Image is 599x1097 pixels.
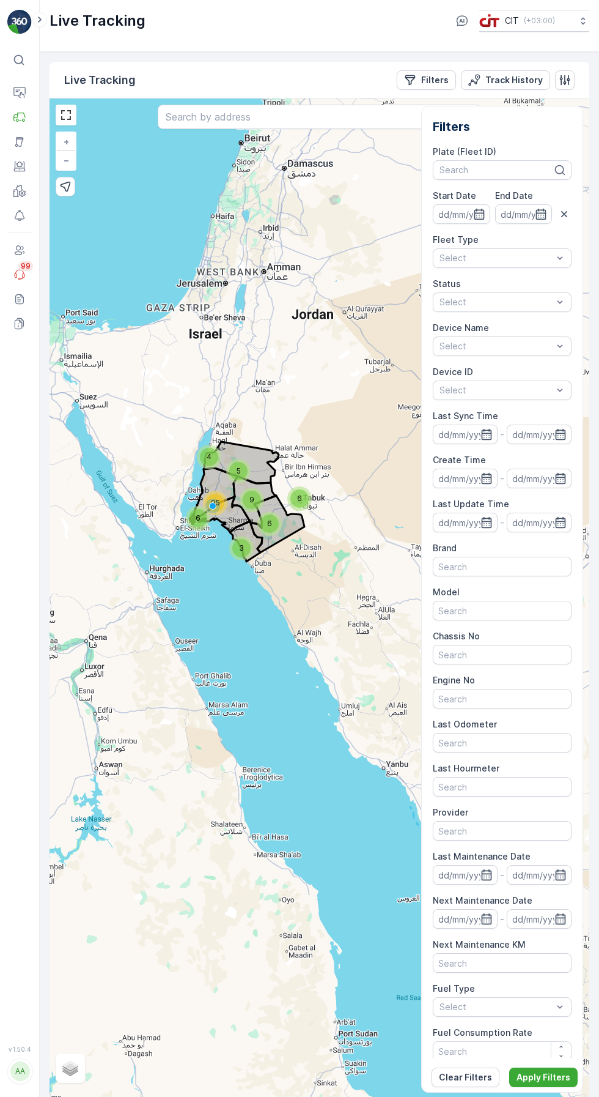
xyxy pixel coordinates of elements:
[240,488,264,512] div: 9
[433,117,571,136] h2: Filters
[439,296,553,308] p: Select
[203,491,227,515] div: 95
[57,1055,84,1082] a: Layers
[21,261,31,272] p: 99
[433,851,531,861] label: Last Maintenance Date
[433,777,571,797] input: Search
[516,1071,570,1084] p: Apply Filters
[57,133,75,151] a: Zoom In
[433,278,461,289] label: Status
[433,601,571,620] input: Search
[500,427,504,442] p: -
[507,469,571,488] input: dd/mm/yyyy
[7,262,32,287] a: 99
[433,557,571,576] input: Search
[500,471,504,486] p: -
[432,1068,499,1087] button: Clear Filters
[197,445,221,469] div: 4
[439,384,553,396] p: Select
[239,543,244,552] span: 3
[479,10,589,32] button: CIT(+03:00)
[10,1062,30,1081] div: AA
[495,204,552,224] input: dd/mm/yyyy
[439,340,553,352] p: Select
[433,733,571,753] input: Search
[433,909,498,929] input: dd/mm/yyyy
[64,155,70,165] span: −
[267,519,272,528] span: 6
[433,895,532,905] label: Next Maintenance Date
[433,469,498,488] input: dd/mm/yyyy
[500,912,504,926] p: -
[433,763,499,773] label: Last Hourmeter
[57,151,75,169] a: Zoom Out
[433,411,498,421] label: Last Sync Time
[196,513,200,522] span: 6
[439,1001,553,1013] p: Select
[249,495,254,504] span: 9
[257,511,282,536] div: 6
[421,74,449,86] p: Filters
[433,190,476,201] label: Start Date
[524,16,555,26] p: ( +03:00 )
[7,1055,32,1087] button: AA
[507,909,571,929] input: dd/mm/yyyy
[50,11,145,31] p: Live Tracking
[433,807,468,817] label: Provider
[439,252,553,264] p: Select
[509,1068,578,1087] button: Apply Filters
[433,953,571,973] input: Search
[433,865,498,885] input: dd/mm/yyyy
[439,1071,492,1084] p: Clear Filters
[64,136,69,147] span: +
[433,425,498,444] input: dd/mm/yyyy
[237,466,241,475] span: 5
[158,105,482,129] input: Search by address
[505,15,519,27] p: CIT
[297,494,302,503] span: 6
[57,106,75,124] a: View Fullscreen
[507,513,571,532] input: dd/mm/yyyy
[186,506,210,530] div: 6
[433,366,473,377] label: Device ID
[229,536,254,560] div: 3
[433,234,479,245] label: Fleet Type
[433,939,526,950] label: Next Maintenance KM
[211,498,220,507] span: 95
[433,204,490,224] input: dd/mm/yyyy
[507,865,571,885] input: dd/mm/yyyy
[500,868,504,882] p: -
[439,164,553,176] p: Search
[433,322,489,333] label: Device Name
[207,452,211,461] span: 4
[287,486,312,511] div: 6
[226,459,251,483] div: 5
[485,74,543,86] p: Track History
[433,499,509,509] label: Last Update Time
[507,425,571,444] input: dd/mm/yyyy
[433,587,460,597] label: Model
[433,1027,532,1038] label: Fuel Consumption Rate
[433,543,457,553] label: Brand
[433,513,498,532] input: dd/mm/yyyy
[397,70,456,90] button: Filters
[433,645,571,664] input: Search
[433,1041,571,1061] input: Search
[433,689,571,708] input: Search
[433,719,497,729] label: Last Odometer
[479,14,500,28] img: cit-logo_pOk6rL0.png
[461,70,550,90] button: Track History
[433,821,571,841] input: Search
[7,1046,32,1053] span: v 1.50.4
[433,983,475,994] label: Fuel Type
[500,515,504,530] p: -
[64,72,136,89] p: Live Tracking
[495,190,533,201] label: End Date
[433,455,486,465] label: Create Time
[433,146,496,157] label: Plate (Fleet ID)
[433,631,480,641] label: Chassis No
[433,675,475,685] label: Engine No
[7,10,32,34] img: logo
